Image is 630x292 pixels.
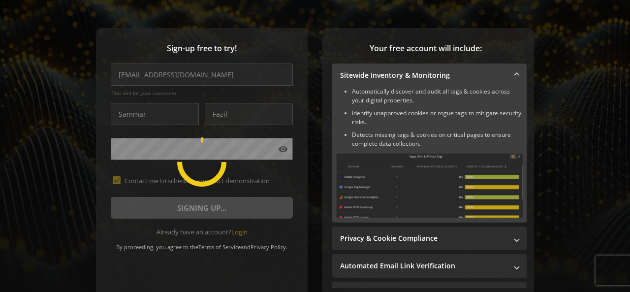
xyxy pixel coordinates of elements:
[352,130,523,148] li: Detects missing tags & cookies on critical pages to ensure complete data collection.
[332,43,519,54] span: Your free account will include:
[251,243,286,251] a: Privacy Policy
[352,109,523,127] li: Identify unapproved cookies or rogue tags to mitigate security risks.
[111,237,293,251] div: By proceeding, you agree to the and .
[332,64,527,87] mat-expansion-panel-header: Sitewide Inventory & Monitoring
[198,243,241,251] a: Terms of Service
[340,261,507,271] mat-panel-title: Automated Email Link Verification
[332,227,527,250] mat-expansion-panel-header: Privacy & Cookie Compliance
[332,87,527,223] div: Sitewide Inventory & Monitoring
[336,153,523,218] img: Sitewide Inventory & Monitoring
[111,43,293,54] span: Sign-up free to try!
[340,233,507,243] mat-panel-title: Privacy & Cookie Compliance
[340,70,507,80] mat-panel-title: Sitewide Inventory & Monitoring
[332,254,527,278] mat-expansion-panel-header: Automated Email Link Verification
[352,87,523,105] li: Automatically discover and audit all tags & cookies across your digital properties.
